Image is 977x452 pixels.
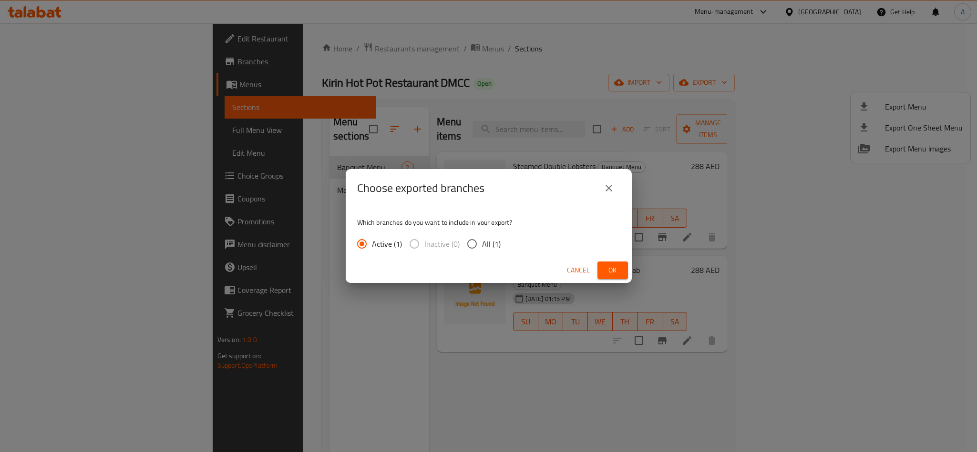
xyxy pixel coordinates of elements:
p: Which branches do you want to include in your export? [357,218,620,227]
h2: Choose exported branches [357,181,484,196]
span: Active (1) [372,238,402,250]
button: Ok [597,261,628,279]
button: Cancel [563,261,594,279]
span: Inactive (0) [424,238,460,250]
span: Cancel [567,264,590,276]
button: close [597,177,620,200]
span: All (1) [482,238,501,250]
span: Ok [605,264,620,276]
